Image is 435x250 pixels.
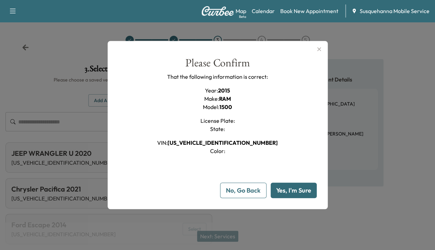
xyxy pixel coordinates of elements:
[220,183,267,198] button: No, Go Back
[200,117,235,125] h1: License Plate :
[239,14,246,19] div: Beta
[167,73,268,81] p: That the following information is correct:
[210,147,225,155] h1: Color :
[157,139,278,147] h1: VIN :
[236,7,246,15] a: MapBeta
[360,7,429,15] span: Susquehanna Mobile Service
[219,104,232,110] span: 1500
[219,95,231,102] span: RAM
[201,6,234,16] img: Curbee Logo
[280,7,338,15] a: Book New Appointment
[271,183,317,198] button: Yes, I'm Sure
[210,125,225,133] h1: State :
[185,57,250,73] div: Please Confirm
[205,86,230,95] h1: Year :
[167,139,278,146] span: [US_VEHICLE_IDENTIFICATION_NUMBER]
[203,103,232,111] h1: Model :
[252,7,275,15] a: Calendar
[204,95,231,103] h1: Make :
[218,87,230,94] span: 2015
